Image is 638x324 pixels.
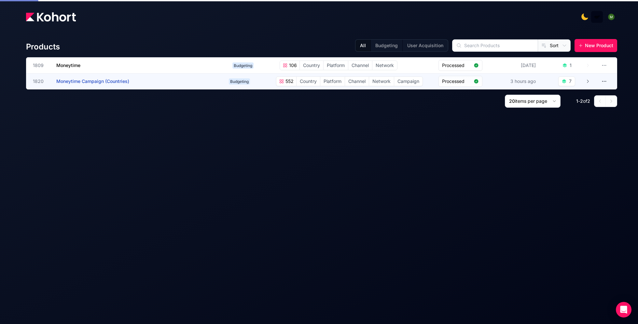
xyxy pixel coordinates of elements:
button: All [355,40,370,51]
span: Channel [345,77,369,86]
span: Channel [348,61,372,70]
span: of [583,98,587,104]
div: 1 [570,62,572,69]
span: Country [297,77,320,86]
input: Search Products [452,40,538,51]
span: 2 [580,98,583,104]
button: 20items per page [505,95,561,108]
span: 552 [284,78,294,85]
span: Network [369,77,394,86]
span: Moneytime [56,62,80,68]
div: [DATE] [520,61,537,70]
div: Open Intercom Messenger [616,302,631,317]
span: 1809 [33,62,49,69]
span: Processed [442,78,471,85]
a: 1809MoneytimeBudgeting106CountryPlatformChannelNetworkProcessed[DATE]1 [33,58,590,73]
span: - [578,98,580,104]
span: Moneytime Campaign (Countries) [56,78,129,84]
span: Network [372,61,397,70]
span: Processed [442,62,471,69]
span: 20 [509,98,515,104]
img: logo_MoneyTimeLogo_1_20250619094856634230.png [594,14,600,20]
img: Kohort logo [26,12,76,21]
span: Budgeting [232,62,254,69]
span: Sort [550,42,559,49]
span: 2 [587,98,590,104]
span: 1 [576,98,578,104]
span: Platform [324,61,348,70]
span: Country [300,61,323,70]
span: New Product [585,42,613,49]
span: items per page [515,98,547,104]
span: 1820 [33,78,49,85]
div: 3 hours ago [509,77,537,86]
span: Campaign [394,77,423,86]
h4: Products [26,42,60,52]
span: Platform [320,77,345,86]
button: Budgeting [370,40,402,51]
div: 7 [569,78,572,85]
button: New Product [575,39,617,52]
a: 1820Moneytime Campaign (Countries)Budgeting552CountryPlatformChannelNetworkCampaignProcessed3 hou... [33,74,590,89]
button: User Acquisition [402,40,448,51]
span: 106 [288,62,297,69]
span: Budgeting [229,78,250,85]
